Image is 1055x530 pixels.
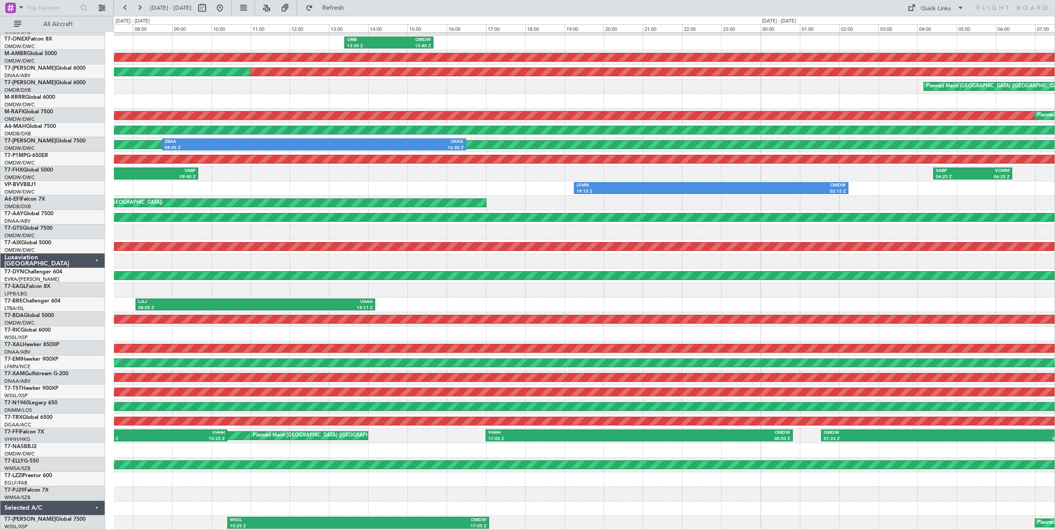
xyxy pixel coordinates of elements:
[936,168,972,174] div: VABP
[4,313,54,318] a: T7-BDAGlobal 5000
[576,183,711,189] div: LFMN
[4,392,28,399] a: WSSL/XSP
[565,24,604,32] div: 19:00
[407,24,447,32] div: 15:00
[4,66,86,71] a: T7-[PERSON_NAME]Global 6000
[488,436,639,442] div: 17:00 Z
[4,436,30,443] a: VHHH/HKG
[576,189,711,195] div: 19:15 Z
[4,182,23,187] span: VP-BVV
[314,139,463,145] div: OKKK
[102,436,164,442] div: 07:10 Z
[973,174,1010,180] div: 06:25 Z
[917,24,957,32] div: 04:00
[957,24,996,32] div: 05:00
[4,72,30,79] a: DNAA/ABV
[116,18,150,25] div: [DATE] - [DATE]
[4,328,51,333] a: T7-RICGlobal 6000
[329,24,368,32] div: 13:00
[4,523,28,530] a: WSSL/XSP
[358,517,486,523] div: OMDW
[936,174,972,180] div: 04:25 Z
[800,24,839,32] div: 01:00
[23,21,93,27] span: All Aircraft
[4,197,21,202] span: A6-EFI
[4,386,22,391] span: T7-TST
[4,313,24,318] span: T7-BDA
[4,101,35,108] a: OMDW/DWC
[102,430,164,436] div: ZBAD
[211,24,251,32] div: 10:00
[839,24,878,32] div: 02:00
[4,240,51,246] a: T7-AIXGlobal 5000
[4,182,36,187] a: VP-BVVBBJ1
[4,415,23,420] span: T7-TRX
[138,305,255,311] div: 08:05 Z
[132,168,195,174] div: VABP
[4,459,24,464] span: T7-ELLY
[4,240,21,246] span: T7-AIX
[4,371,25,377] span: T7-XAM
[347,37,389,43] div: ORBI
[4,116,35,123] a: OMDW/DWC
[903,1,968,15] button: Quick Links
[314,145,463,151] div: 16:30 Z
[138,299,255,305] div: LJLJ
[4,80,86,86] a: T7-[PERSON_NAME]Global 6000
[4,174,35,181] a: OMDW/DWC
[973,168,1010,174] div: VOMM
[486,24,525,32] div: 17:00
[230,517,358,523] div: WSSL
[4,226,23,231] span: T7-GTS
[4,37,52,42] a: T7-ONEXFalcon 8X
[4,95,55,100] a: M-RRRRGlobal 6000
[4,342,59,347] a: T7-XALHawker 850XP
[4,197,45,202] a: A6-EFIFalcon 7X
[4,124,26,129] span: A6-MAH
[525,24,565,32] div: 18:00
[230,523,358,530] div: 10:25 Z
[4,66,56,71] span: T7-[PERSON_NAME]
[4,328,21,333] span: T7-RIC
[251,24,290,32] div: 11:00
[4,363,30,370] a: LFMN/NCE
[164,430,225,436] div: VHHH
[4,211,23,216] span: T7-AAY
[4,87,31,93] a: OMDB/DXB
[4,342,23,347] span: T7-XAL
[4,153,48,158] a: T7-P1MPG-650ER
[4,43,35,50] a: OMDW/DWC
[4,415,53,420] a: T7-TRXGlobal 6500
[165,139,314,145] div: ZBAA
[4,51,57,56] a: M-AMBRGlobal 5000
[4,80,56,86] span: T7-[PERSON_NAME]
[4,488,49,493] a: T7-PJ29Falcon 7X
[165,145,314,151] div: 08:45 Z
[133,24,172,32] div: 08:00
[4,299,23,304] span: T7-BRE
[4,444,37,449] a: T7-NASBBJ2
[150,4,192,12] span: [DATE] - [DATE]
[172,24,211,32] div: 09:00
[711,189,846,195] div: 02:15 Z
[4,378,30,384] a: DNAA/ABV
[4,494,30,501] a: WMSA/SZB
[4,109,23,115] span: M-RAFI
[4,284,26,289] span: T7-EAGL
[4,95,25,100] span: M-RRRR
[4,357,58,362] a: T7-EMIHawker 900XP
[824,436,946,442] div: 01:33 Z
[256,299,373,305] div: UAAA
[389,43,431,49] div: 15:40 Z
[4,232,35,239] a: OMDW/DWC
[639,436,790,442] div: 00:50 Z
[711,183,846,189] div: OMDW
[4,473,52,478] a: T7-LZZIPraetor 600
[315,5,352,11] span: Refresh
[4,131,31,137] a: OMDB/DXB
[4,160,35,166] a: OMDW/DWC
[4,400,57,406] a: T7-N1960Legacy 650
[4,284,50,289] a: T7-EAGLFalcon 8X
[290,24,329,32] div: 12:00
[721,24,761,32] div: 23:00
